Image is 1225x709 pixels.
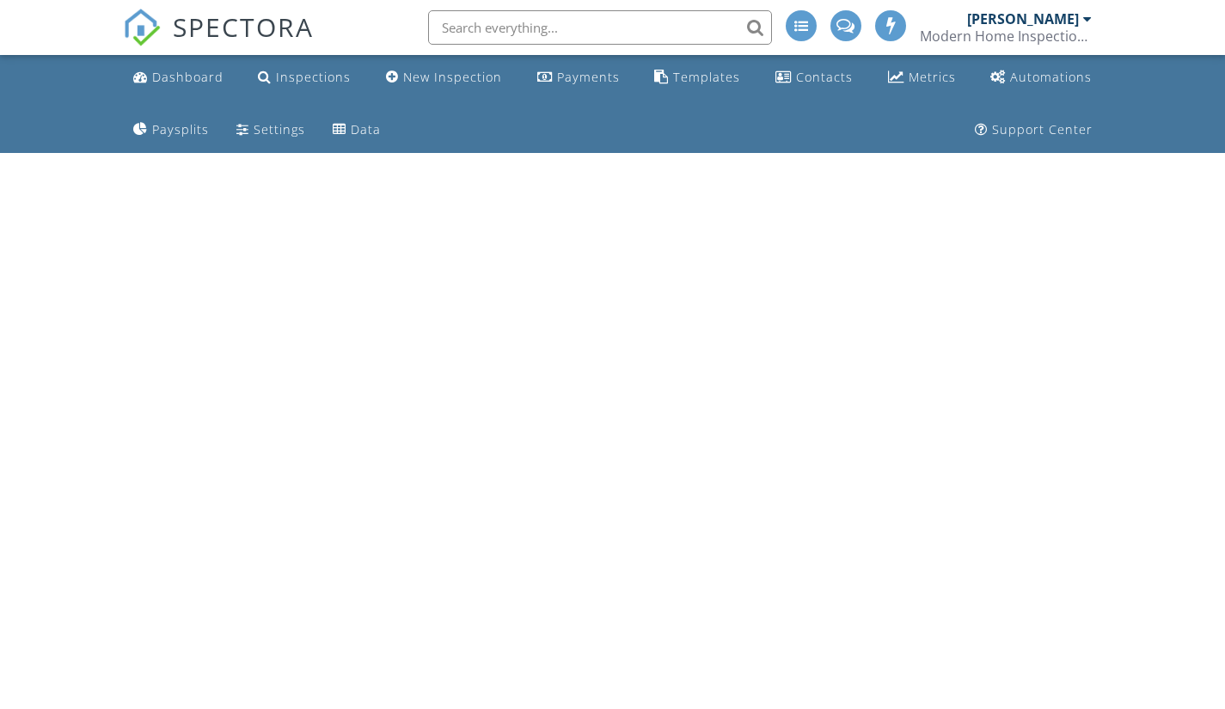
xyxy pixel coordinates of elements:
a: Contacts [769,62,860,94]
div: Dashboard [152,69,224,85]
a: Payments [530,62,627,94]
div: Settings [254,121,305,138]
img: The Best Home Inspection Software - Spectora [123,9,161,46]
a: Settings [230,114,312,146]
div: Inspections [276,69,351,85]
a: Automations (Advanced) [983,62,1099,94]
div: Modern Home Inspections [920,28,1092,45]
a: Templates [647,62,747,94]
div: New Inspection [403,69,502,85]
a: Inspections [251,62,358,94]
a: SPECTORA [123,23,314,59]
span: SPECTORA [173,9,314,45]
a: Dashboard [126,62,230,94]
div: Automations [1010,69,1092,85]
div: Support Center [992,121,1093,138]
div: [PERSON_NAME] [967,10,1079,28]
div: Metrics [909,69,956,85]
div: Data [351,121,381,138]
a: Paysplits [126,114,216,146]
div: Contacts [796,69,853,85]
a: Data [326,114,388,146]
a: Metrics [881,62,963,94]
div: Paysplits [152,121,209,138]
div: Templates [673,69,740,85]
a: Support Center [968,114,1099,146]
div: Payments [557,69,620,85]
input: Search everything... [428,10,772,45]
a: New Inspection [379,62,509,94]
